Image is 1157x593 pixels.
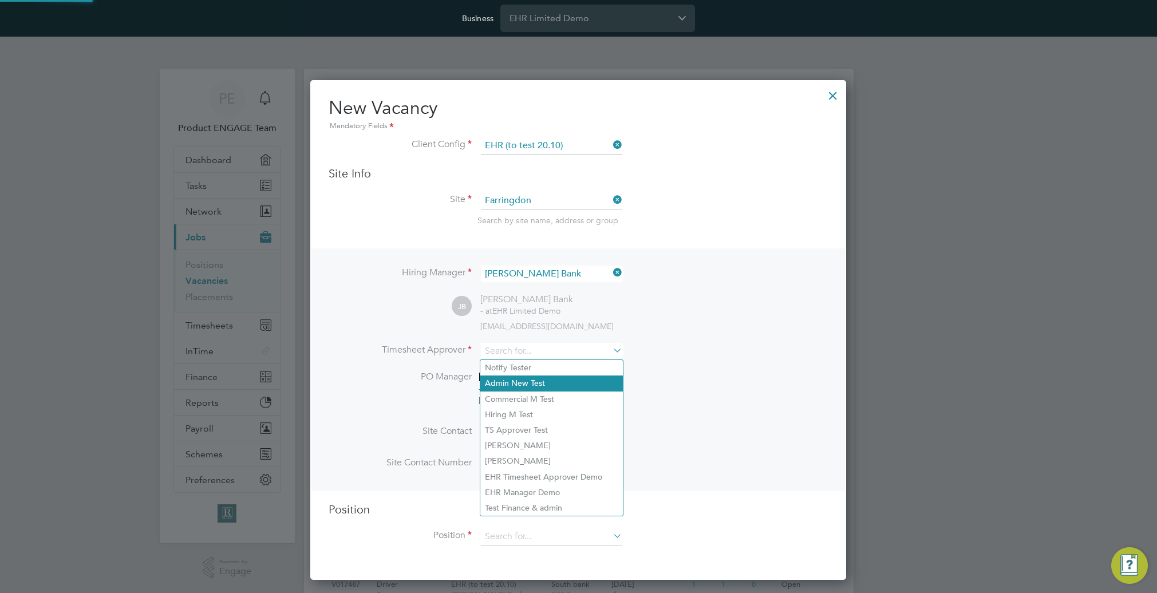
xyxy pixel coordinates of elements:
li: Test Finance & admin [480,500,623,516]
label: Timesheet Approver [329,344,472,356]
li: EHR Manager Demo [480,485,623,500]
span: [PERSON_NAME] Bank [479,371,571,382]
button: Engage Resource Center [1111,547,1148,584]
li: [PERSON_NAME] [480,453,623,469]
div: EHR Limited Demo [480,306,573,316]
li: EHR Timesheet Approver Demo [480,469,623,485]
span: - at [480,306,492,316]
div: - [479,383,612,394]
label: Site [329,193,472,205]
input: Search for... [481,137,622,155]
li: Commercial M Test [480,392,623,407]
span: [EMAIL_ADDRESS][DOMAIN_NAME] [480,321,614,331]
span: JB [452,296,472,317]
h3: Position [329,502,828,517]
label: PO Manager [329,371,472,383]
label: Site Contact [329,425,472,437]
input: Search for... [481,192,622,209]
div: [EMAIL_ADDRESS][DOMAIN_NAME] [479,394,612,406]
span: Search by site name, address or group [477,215,618,226]
input: Search for... [481,266,622,282]
label: Hiring Manager [329,267,472,279]
label: Site Contact Number [329,457,472,469]
li: Admin New Test [480,375,623,391]
div: [PERSON_NAME] Bank [480,294,573,306]
li: TS Approver Test [480,422,623,438]
div: Mandatory Fields [329,120,828,133]
li: Notify Tester [480,360,623,375]
label: Client Config [329,139,472,151]
li: [PERSON_NAME] [480,438,623,453]
input: Search for... [481,528,622,545]
h2: New Vacancy [329,96,828,133]
h3: Site Info [329,166,828,181]
li: Hiring M Test [480,407,623,422]
input: Search for... [481,343,622,359]
label: Business [462,13,493,23]
label: Position [329,529,472,541]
